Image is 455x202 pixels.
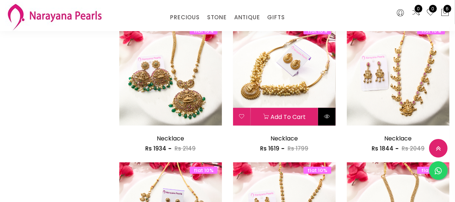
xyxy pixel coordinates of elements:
[429,5,437,13] span: 0
[207,12,227,23] a: STONE
[444,5,451,13] span: 6
[157,134,184,143] a: Necklace
[318,108,336,126] button: Quick View
[145,145,166,152] span: Rs 1934
[288,145,308,152] span: Rs 1799
[441,8,449,18] button: 6
[417,167,445,174] span: flat 10%
[270,134,298,143] a: Necklace
[412,8,421,18] a: 0
[384,134,412,143] a: Necklace
[175,145,196,152] span: Rs 2149
[233,108,250,126] button: Add to wishlist
[415,5,422,13] span: 0
[234,12,260,23] a: ANTIQUE
[402,145,425,152] span: Rs 2049
[303,167,331,174] span: flat 10%
[190,167,217,174] span: flat 10%
[372,145,393,152] span: Rs 1844
[267,12,285,23] a: GIFTS
[170,12,199,23] a: PRECIOUS
[251,108,318,126] button: Add to cart
[260,145,279,152] span: Rs 1619
[426,8,435,18] a: 0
